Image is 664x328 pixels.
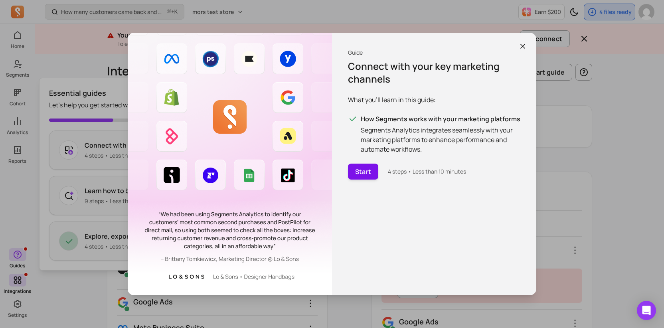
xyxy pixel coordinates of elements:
[348,60,520,85] h3: Connect with your key marketing channels
[388,168,466,176] p: 4 steps • Less than 10 minutes
[361,125,520,154] p: Segments Analytics integrates seamlessly with your marketing platforms to enhance performance and...
[128,33,332,295] img: Connect with your key marketing channels
[348,164,378,180] button: Start
[348,49,520,57] p: Guide
[348,95,520,105] p: What you’ll learn in this guide:
[637,301,656,320] div: Open Intercom Messenger
[361,114,520,124] p: How Segments works with your marketing platforms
